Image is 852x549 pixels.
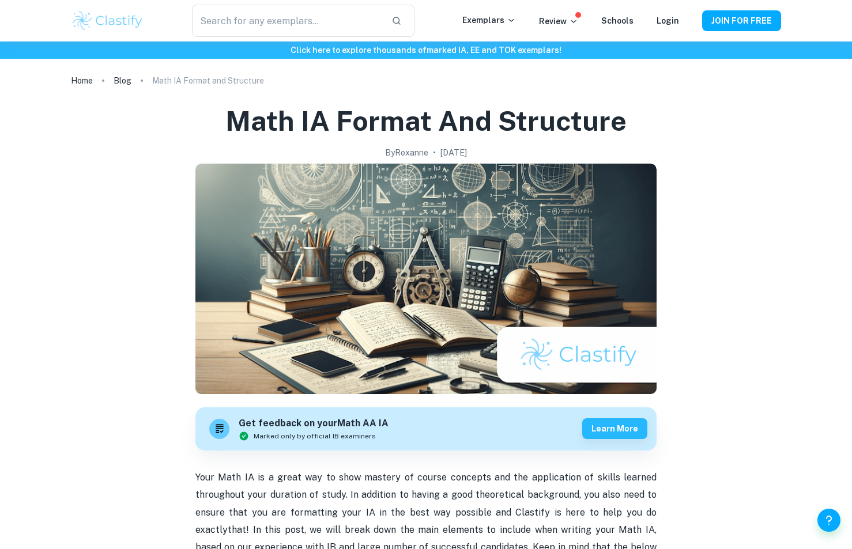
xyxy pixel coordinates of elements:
[239,417,389,431] h6: Get feedback on your Math AA IA
[195,407,657,450] a: Get feedback on yourMath AA IAMarked only by official IB examinersLearn more
[192,5,382,37] input: Search for any exemplars...
[152,74,264,87] p: Math IA Format and Structure
[114,73,131,89] a: Blog
[433,146,436,159] p: •
[440,146,467,159] h2: [DATE]
[2,44,850,56] h6: Click here to explore thousands of marked IA, EE and TOK exemplars !
[462,14,516,26] p: Exemplars
[385,146,428,159] h2: By Roxanne
[702,10,781,31] button: JOIN FOR FREE
[71,9,144,32] img: Clastify logo
[539,15,578,28] p: Review
[657,16,679,25] a: Login
[254,431,376,441] span: Marked only by official IB examiners
[582,418,647,439] button: Learn more
[195,164,657,394] img: Math IA Format and Structure cover image
[225,103,627,139] h1: Math IA Format and Structure
[817,509,840,532] button: Help and Feedback
[601,16,634,25] a: Schools
[71,73,93,89] a: Home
